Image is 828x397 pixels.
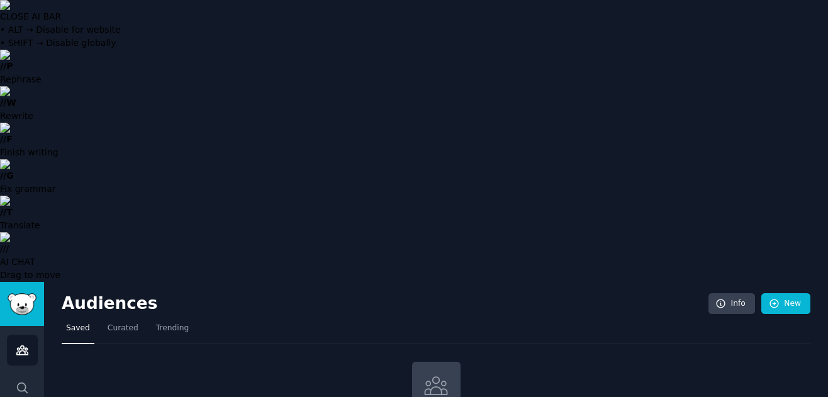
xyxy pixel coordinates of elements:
span: Saved [66,323,90,334]
a: Trending [152,318,193,344]
h2: Audiences [62,294,708,314]
span: Curated [108,323,138,334]
span: Trending [156,323,189,334]
img: GummySearch logo [8,293,36,315]
a: Info [708,293,755,315]
a: New [761,293,810,315]
a: Curated [103,318,143,344]
a: Saved [62,318,94,344]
